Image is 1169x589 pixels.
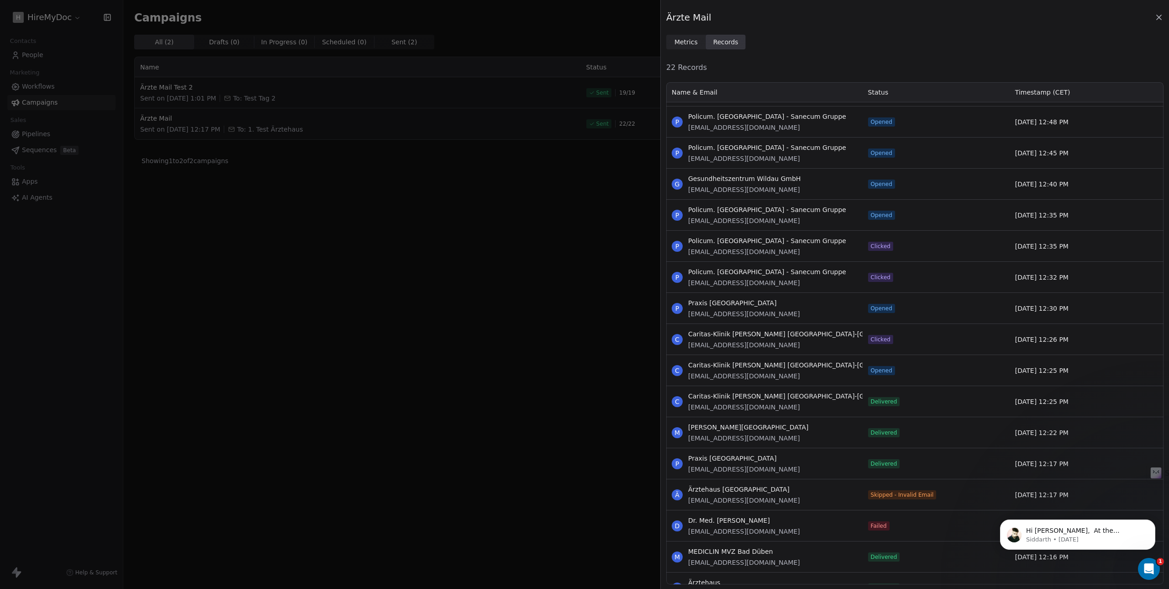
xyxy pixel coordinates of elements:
[871,118,892,126] span: Opened
[1015,397,1069,406] span: [DATE] 12:25 PM
[871,522,887,530] span: Failed
[688,185,801,194] span: [EMAIL_ADDRESS][DOMAIN_NAME]
[871,274,890,281] span: Clicked
[871,149,892,157] span: Opened
[688,205,846,214] span: Policum. [GEOGRAPHIC_DATA] - Sanecum Gruppe
[1015,459,1069,468] span: [DATE] 12:17 PM
[688,278,846,287] span: [EMAIL_ADDRESS][DOMAIN_NAME]
[672,552,683,562] span: M
[1015,304,1069,313] span: [DATE] 12:30 PM
[672,210,683,221] span: P
[688,247,846,256] span: [EMAIL_ADDRESS][DOMAIN_NAME]
[674,37,698,47] span: Metrics
[666,102,1164,585] div: grid
[871,553,897,561] span: Delivered
[1015,88,1070,97] span: Timestamp (CET)
[1157,558,1164,565] span: 1
[1015,490,1069,499] span: [DATE] 12:17 PM
[1015,366,1069,375] span: [DATE] 12:25 PM
[871,305,892,312] span: Opened
[672,458,683,469] span: P
[688,558,800,567] span: [EMAIL_ADDRESS][DOMAIN_NAME]
[1015,273,1069,282] span: [DATE] 12:32 PM
[688,547,800,556] span: MEDICLIN MVZ Bad Düben
[688,329,924,339] span: Caritas-Klinik [PERSON_NAME] [GEOGRAPHIC_DATA]-[GEOGRAPHIC_DATA]
[688,578,800,587] span: Ärztehaus
[688,309,800,318] span: [EMAIL_ADDRESS][DOMAIN_NAME]
[871,367,892,374] span: Opened
[672,88,717,97] span: Name & Email
[672,148,683,159] span: P
[1015,242,1069,251] span: [DATE] 12:35 PM
[688,143,846,152] span: Policum. [GEOGRAPHIC_DATA] - Sanecum Gruppe
[1015,180,1069,189] span: [DATE] 12:40 PM
[1138,558,1160,580] iframe: Intercom live chat
[688,298,800,308] span: Praxis [GEOGRAPHIC_DATA]
[688,454,800,463] span: Praxis [GEOGRAPHIC_DATA]
[688,465,800,474] span: [EMAIL_ADDRESS][DOMAIN_NAME]
[688,112,846,121] span: Policum. [GEOGRAPHIC_DATA] - Sanecum Gruppe
[672,179,683,190] span: G
[688,527,800,536] span: [EMAIL_ADDRESS][DOMAIN_NAME]
[672,396,683,407] span: C
[672,303,683,314] span: P
[986,500,1169,564] iframe: Intercom notifications message
[688,371,924,381] span: [EMAIL_ADDRESS][DOMAIN_NAME]
[688,423,808,432] span: [PERSON_NAME][GEOGRAPHIC_DATA]
[672,334,683,345] span: C
[688,485,800,494] span: Ärztehaus [GEOGRAPHIC_DATA]
[871,398,897,405] span: Delivered
[1015,428,1069,437] span: [DATE] 12:22 PM
[688,340,924,350] span: [EMAIL_ADDRESS][DOMAIN_NAME]
[688,216,846,225] span: [EMAIL_ADDRESS][DOMAIN_NAME]
[871,460,897,467] span: Delivered
[1015,117,1069,127] span: [DATE] 12:48 PM
[1015,335,1069,344] span: [DATE] 12:26 PM
[666,62,1164,73] span: 22 Records
[871,243,890,250] span: Clicked
[672,427,683,438] span: M
[868,88,889,97] span: Status
[871,336,890,343] span: Clicked
[1015,211,1069,220] span: [DATE] 12:35 PM
[688,174,801,183] span: Gesundheitszentrum Wildau GmbH
[688,403,924,412] span: [EMAIL_ADDRESS][DOMAIN_NAME]
[672,489,683,500] span: Ä
[672,272,683,283] span: P
[672,117,683,127] span: P
[871,180,892,188] span: Opened
[688,496,800,505] span: [EMAIL_ADDRESS][DOMAIN_NAME]
[688,123,846,132] span: [EMAIL_ADDRESS][DOMAIN_NAME]
[688,236,846,245] span: Policum. [GEOGRAPHIC_DATA] - Sanecum Gruppe
[871,429,897,436] span: Delivered
[871,212,892,219] span: Opened
[688,267,846,276] span: Policum. [GEOGRAPHIC_DATA] - Sanecum Gruppe
[666,11,711,24] span: Ärzte Mail
[688,434,808,443] span: [EMAIL_ADDRESS][DOMAIN_NAME]
[871,491,934,499] span: Skipped - Invalid Email
[672,520,683,531] span: D
[672,365,683,376] span: C
[688,154,846,163] span: [EMAIL_ADDRESS][DOMAIN_NAME]
[1015,149,1069,158] span: [DATE] 12:45 PM
[688,361,924,370] span: Caritas-Klinik [PERSON_NAME] [GEOGRAPHIC_DATA]-[GEOGRAPHIC_DATA]
[688,392,924,401] span: Caritas-Klinik [PERSON_NAME] [GEOGRAPHIC_DATA]-[GEOGRAPHIC_DATA]
[672,241,683,252] span: P
[688,516,800,525] span: Dr. Med. [PERSON_NAME]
